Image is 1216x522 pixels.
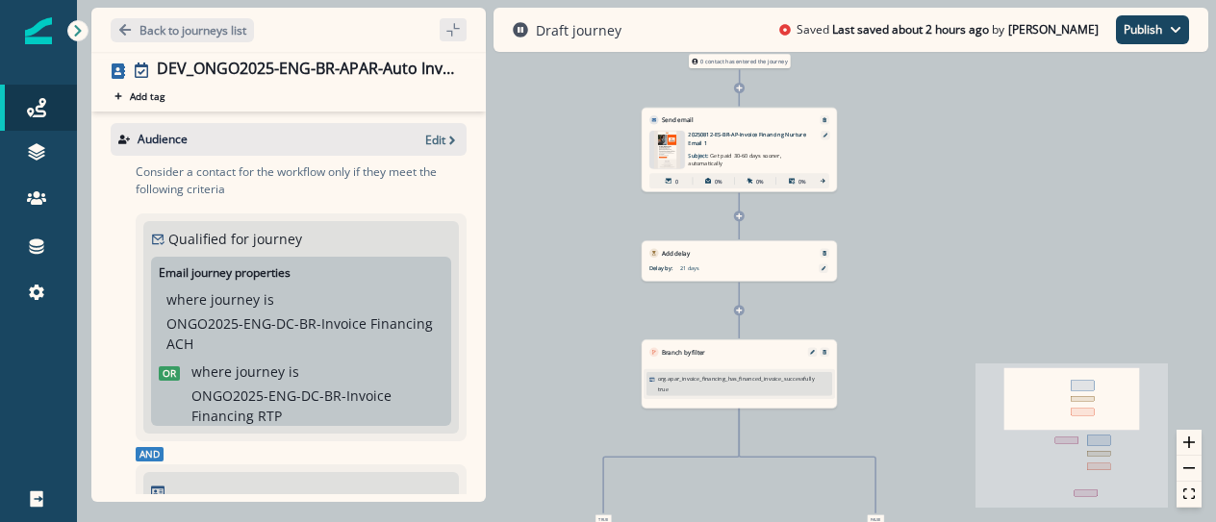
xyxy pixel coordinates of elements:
[756,177,764,185] p: 0%
[832,21,989,38] p: Last saved about 2 hours ago
[700,58,787,65] p: 0 contact has entered the journey
[136,447,164,461] span: And
[536,20,621,40] p: Draft journey
[662,348,706,357] p: Branch by filter
[662,115,694,124] p: Send email
[658,385,669,392] p: true
[111,88,168,104] button: Add tag
[264,289,274,310] p: is
[603,401,739,513] g: Edge from 59d0a741-e315-4cae-a365-7668eaa6270b to node-edge-label0bafed0d-6356-4175-8afe-224b1c01...
[649,263,680,271] p: Delay by:
[1116,15,1189,44] button: Publish
[191,361,285,382] p: where journey
[642,339,837,409] div: Branch by filterEditRemoveorg.apar_invoice_financing_has_financed_invoice_successfullytrue
[289,361,299,382] p: is
[715,177,722,185] p: 0%
[642,108,837,192] div: Send emailRemoveemail asset unavailable20250812-ES-BR-AP-Invoice Financing Nurture Email 1Subject...
[819,251,831,257] button: Remove
[658,375,815,383] p: org.apar_invoice_financing_has_financed_invoice_successfully
[168,229,302,249] p: Qualified for journey
[662,249,690,258] p: Add delay
[1008,21,1099,38] p: Kaden Crutchfield
[166,313,436,354] p: ONGO2025-ENG-DC-BR-Invoice Financing ACH
[159,264,291,282] p: Email journey properties
[1177,482,1202,508] button: fit view
[688,147,783,167] p: Subject:
[992,21,1004,38] p: by
[136,163,467,198] p: Consider a contact for the workflow only if they meet the following criteria
[159,366,180,381] span: Or
[806,350,819,355] button: Edit
[642,240,837,281] div: Add delayRemoveDelay by:21 days
[797,21,829,38] p: Saved
[25,17,52,44] img: Inflection
[157,60,459,81] div: DEV_ONGO2025-ENG-BR-APAR-Auto Invoice Financing
[1177,430,1202,456] button: zoom in
[688,152,781,167] span: Get paid 30-60 days sooner, automatically
[138,131,188,148] p: Audience
[680,263,775,271] p: 21 days
[440,18,467,41] button: sidebar collapse toggle
[798,177,806,185] p: 0%
[819,117,831,123] button: Remove
[425,132,459,148] button: Edit
[739,401,875,513] g: Edge from 59d0a741-e315-4cae-a365-7668eaa6270b to node-edge-labela7d1a8fc-4f0a-44e7-990b-53ffddc6...
[130,90,165,102] p: Add tag
[139,22,246,38] p: Back to journeys list
[111,18,254,42] button: Go back
[166,289,260,310] p: where journey
[688,131,810,147] p: 20250812-ES-BR-AP-Invoice Financing Nurture Email 1
[667,54,813,68] div: 0 contact has entered the journey
[191,385,436,426] p: ONGO2025-ENG-DC-BR-Invoice Financing RTP
[1177,456,1202,482] button: zoom out
[425,132,445,148] p: Edit
[654,131,680,169] img: email asset unavailable
[675,177,678,185] p: 0
[819,350,831,356] button: Remove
